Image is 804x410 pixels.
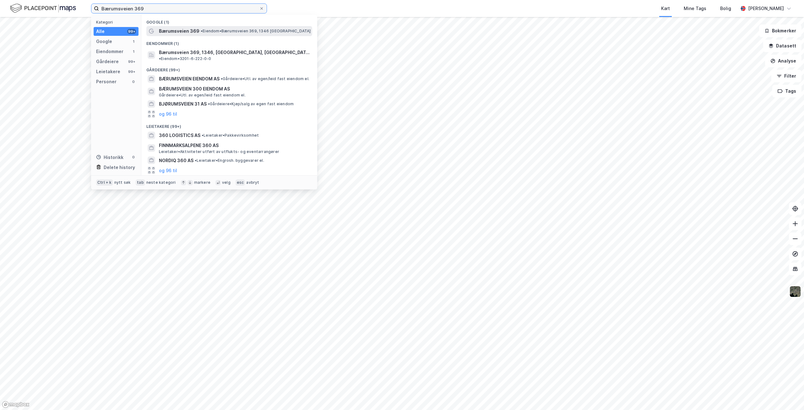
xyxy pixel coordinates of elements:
img: logo.f888ab2527a4732fd821a326f86c7f29.svg [10,3,76,14]
span: BJØRUMSVEIEN 31 AS [159,100,207,108]
div: Google [96,38,112,45]
button: og 96 til [159,110,177,118]
div: Gårdeiere [96,58,119,65]
iframe: Chat Widget [773,380,804,410]
div: esc [236,179,245,186]
span: • [159,56,161,61]
button: og 96 til [159,167,177,174]
div: Kart [661,5,670,12]
span: Leietaker • Engrosh. byggevarer el. [195,158,264,163]
div: 0 [131,155,136,160]
div: Personer [96,78,117,85]
button: Analyse [765,55,801,67]
div: Eiendommer (1) [141,36,317,47]
div: Ctrl + k [96,179,113,186]
span: Gårdeiere • Utl. av egen/leid fast eiendom el. [221,76,309,81]
span: Gårdeiere • Utl. av egen/leid fast eiendom el. [159,93,246,98]
span: 360 LOGISTICS AS [159,132,200,139]
div: Leietakere (99+) [141,119,317,130]
div: Leietakere [96,68,120,75]
span: Leietaker • Aktiviteter utført av utflukts- og eventarrangører [159,149,279,154]
span: FINNMARKSALPENE 360 AS [159,142,310,149]
span: BÆRUMSVEIEN EIENDOM AS [159,75,220,83]
div: Alle [96,28,105,35]
div: 0 [131,79,136,84]
span: Eiendom • Bærumsveien 369, 1346 [GEOGRAPHIC_DATA] [201,29,311,34]
div: Gårdeiere (99+) [141,63,317,74]
span: Bærumsveien 369, 1346, [GEOGRAPHIC_DATA], [GEOGRAPHIC_DATA] [159,49,310,56]
span: BÆRUMSVEIEN 300 EIENDOM AS [159,85,310,93]
div: Delete history [104,164,135,171]
div: Google (1) [141,15,317,26]
span: Gårdeiere • Kjøp/salg av egen fast eiendom [208,101,294,107]
span: Bærumsveien 369 [159,27,199,35]
img: 9k= [789,286,801,298]
div: Mine Tags [684,5,706,12]
div: neste kategori [146,180,176,185]
span: • [221,76,223,81]
div: Eiendommer [96,48,123,55]
div: nytt søk [114,180,131,185]
div: [PERSON_NAME] [748,5,784,12]
span: • [195,158,197,163]
button: Tags [772,85,801,97]
div: markere [194,180,210,185]
div: velg [222,180,231,185]
div: Bolig [720,5,731,12]
div: 99+ [127,59,136,64]
button: Bokmerker [759,25,801,37]
div: 99+ [127,29,136,34]
span: • [201,29,203,33]
span: Leietaker • Pakkevirksomhet [202,133,259,138]
input: Søk på adresse, matrikkel, gårdeiere, leietakere eller personer [99,4,259,13]
div: 1 [131,49,136,54]
div: Kategori [96,20,139,25]
span: Eiendom • 3201-6-222-0-0 [159,56,211,61]
span: NORDIQ 360 AS [159,157,193,164]
div: avbryt [246,180,259,185]
button: Datasett [763,40,801,52]
div: 99+ [127,69,136,74]
span: • [202,133,204,138]
div: Historikk [96,154,123,161]
div: tab [136,179,145,186]
div: Kontrollprogram for chat [773,380,804,410]
div: 1 [131,39,136,44]
button: Filter [771,70,801,82]
span: • [208,101,210,106]
a: Mapbox homepage [2,401,30,408]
